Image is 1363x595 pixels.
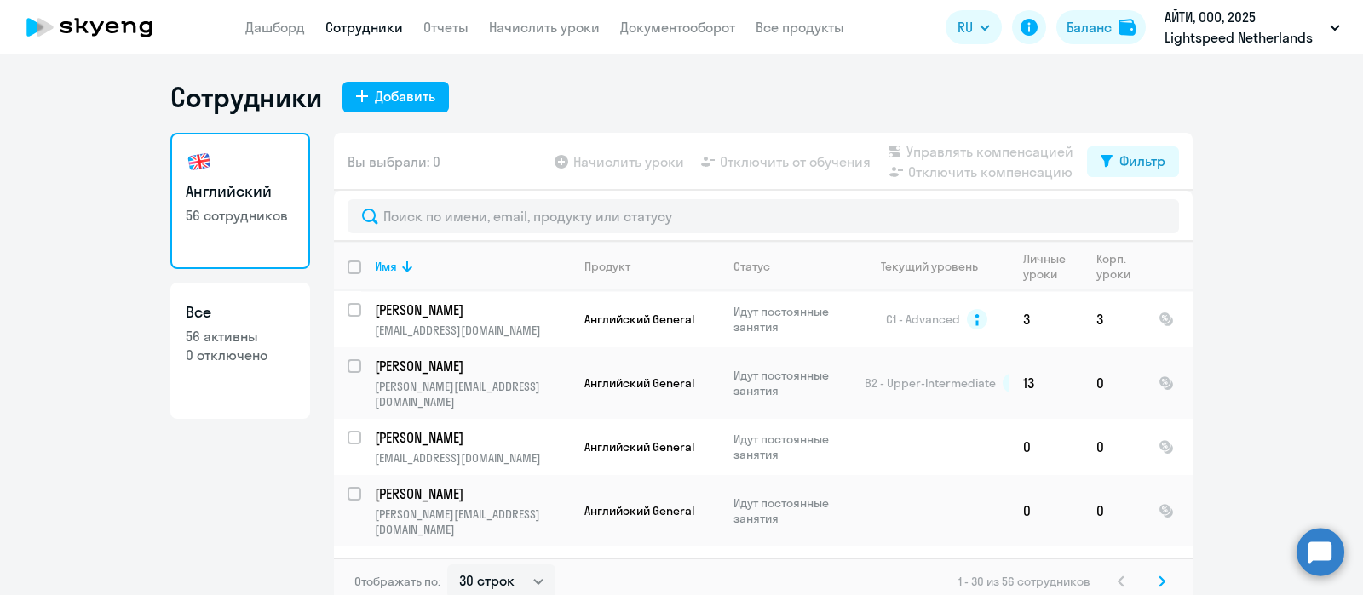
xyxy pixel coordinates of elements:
[1009,419,1083,475] td: 0
[1165,7,1323,48] p: АЙТИ, ООО, 2025 Lightspeed Netherlands B.V. 177855
[375,428,567,447] p: [PERSON_NAME]
[375,556,567,575] p: [PERSON_NAME]
[1156,7,1349,48] button: АЙТИ, ООО, 2025 Lightspeed Netherlands B.V. 177855
[865,259,1009,274] div: Текущий уровень
[1087,146,1179,177] button: Фильтр
[1096,251,1133,282] div: Корп. уроки
[1023,251,1082,282] div: Личные уроки
[733,368,850,398] p: Идут постоянные занятия
[865,375,996,391] span: B2 - Upper-Intermediate
[375,556,570,575] a: [PERSON_NAME]
[375,357,567,375] p: [PERSON_NAME]
[170,283,310,419] a: Все56 активны0 отключено
[186,327,295,346] p: 56 активны
[375,428,570,447] a: [PERSON_NAME]
[170,133,310,269] a: Английский56 сотрудников
[186,206,295,225] p: 56 сотрудников
[186,346,295,364] p: 0 отключено
[186,180,295,203] h3: Английский
[489,19,600,36] a: Начислить уроки
[584,312,694,327] span: Английский General
[584,375,694,391] span: Английский General
[1067,17,1112,37] div: Баланс
[584,503,694,518] span: Английский General
[1083,347,1145,419] td: 0
[375,259,570,274] div: Имя
[584,259,630,274] div: Продукт
[375,450,570,466] p: [EMAIL_ADDRESS][DOMAIN_NAME]
[881,259,978,274] div: Текущий уровень
[375,506,570,537] p: [PERSON_NAME][EMAIL_ADDRESS][DOMAIN_NAME]
[1083,475,1145,546] td: 0
[756,19,844,36] a: Все продукты
[375,357,570,375] a: [PERSON_NAME]
[245,19,305,36] a: Дашборд
[1119,151,1165,171] div: Фильтр
[886,312,960,327] span: C1 - Advanced
[170,80,322,114] h1: Сотрудники
[1083,419,1145,475] td: 0
[1056,10,1146,44] button: Балансbalance
[375,300,570,319] a: [PERSON_NAME]
[342,82,449,112] button: Добавить
[375,259,397,274] div: Имя
[946,10,1002,44] button: RU
[1009,291,1083,347] td: 3
[325,19,403,36] a: Сотрудники
[733,495,850,526] p: Идут постоянные занятия
[354,574,440,589] span: Отображать по:
[733,304,850,335] p: Идут постоянные занятия
[958,17,973,37] span: RU
[375,86,435,106] div: Добавить
[375,300,567,319] p: [PERSON_NAME]
[1009,347,1083,419] td: 13
[620,19,735,36] a: Документооборот
[958,574,1090,589] span: 1 - 30 из 56 сотрудников
[1119,19,1136,36] img: balance
[186,301,295,323] h3: Все
[348,199,1179,233] input: Поиск по имени, email, продукту или статусу
[1096,251,1144,282] div: Корп. уроки
[1023,251,1071,282] div: Личные уроки
[375,484,567,503] p: [PERSON_NAME]
[375,484,570,503] a: [PERSON_NAME]
[375,323,570,338] p: [EMAIL_ADDRESS][DOMAIN_NAME]
[1083,291,1145,347] td: 3
[375,379,570,409] p: [PERSON_NAME][EMAIL_ADDRESS][DOMAIN_NAME]
[423,19,469,36] a: Отчеты
[733,259,770,274] div: Статус
[584,259,719,274] div: Продукт
[733,259,850,274] div: Статус
[733,432,850,462] p: Идут постоянные занятия
[186,148,213,175] img: english
[1009,475,1083,546] td: 0
[348,152,440,172] span: Вы выбрали: 0
[584,439,694,455] span: Английский General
